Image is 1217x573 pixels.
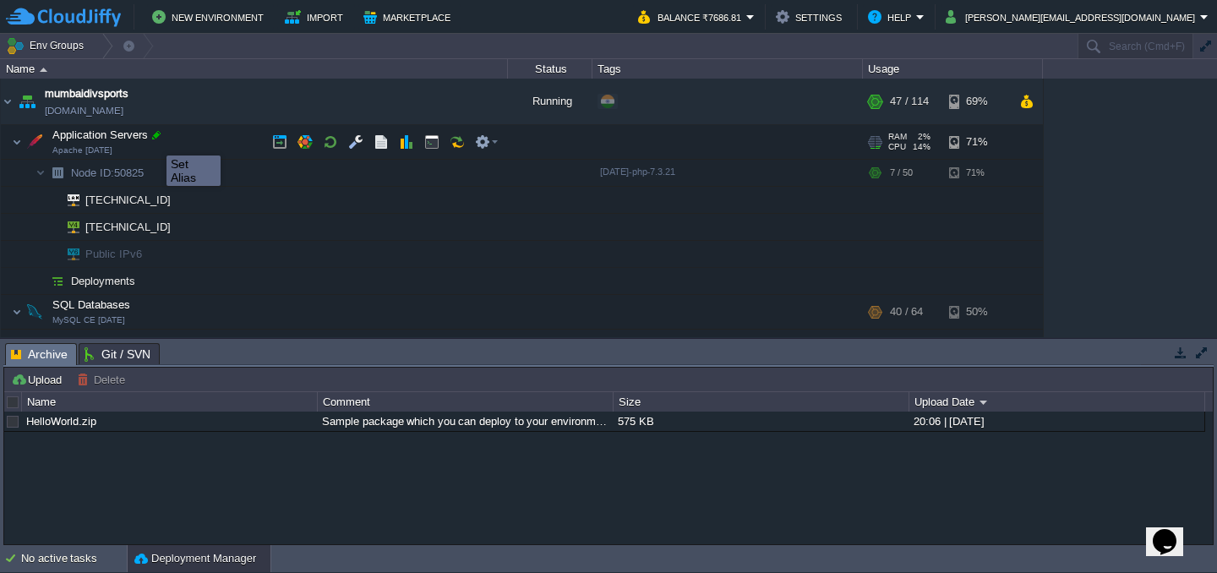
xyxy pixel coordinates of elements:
[949,295,1004,329] div: 50%
[51,128,150,142] span: Application Servers
[134,550,256,567] button: Deployment Manager
[638,7,746,27] button: Balance ₹7686.81
[84,221,173,233] a: [TECHNICAL_ID]
[84,194,173,206] a: [TECHNICAL_ID]
[23,125,46,159] img: AMDAwAAAACH5BAEAAAAALAAAAAABAAEAAAICRAEAOw==
[69,336,146,350] span: 50824
[40,68,47,72] img: AMDAwAAAACH5BAEAAAAALAAAAAABAAEAAAICRAEAOw==
[45,85,128,102] a: mumbaidivsports
[910,392,1204,412] div: Upload Date
[51,297,133,312] span: SQL Databases
[21,545,127,572] div: No active tasks
[11,372,67,387] button: Upload
[1,79,14,124] img: AMDAwAAAACH5BAEAAAAALAAAAAABAAEAAAICRAEAOw==
[15,79,39,124] img: AMDAwAAAACH5BAEAAAAALAAAAAABAAEAAAICRAEAOw==
[949,330,1004,356] div: 50%
[52,315,125,325] span: MySQL CE [DATE]
[363,7,456,27] button: Marketplace
[46,330,69,356] img: AMDAwAAAACH5BAEAAAAALAAAAAABAAEAAAICRAEAOw==
[46,214,56,240] img: AMDAwAAAACH5BAEAAAAALAAAAAABAAEAAAICRAEAOw==
[12,125,22,159] img: AMDAwAAAACH5BAEAAAAALAAAAAABAAEAAAICRAEAOw==
[593,59,862,79] div: Tags
[946,7,1200,27] button: [PERSON_NAME][EMAIL_ADDRESS][DOMAIN_NAME]
[56,214,79,240] img: AMDAwAAAACH5BAEAAAAALAAAAAABAAEAAAICRAEAOw==
[12,295,22,329] img: AMDAwAAAACH5BAEAAAAALAAAAAABAAEAAAICRAEAOw==
[69,274,138,288] a: Deployments
[23,392,317,412] div: Name
[84,187,173,213] span: [TECHNICAL_ID]
[84,248,145,260] a: Public IPv6
[285,7,348,27] button: Import
[56,241,79,267] img: AMDAwAAAACH5BAEAAAAALAAAAAABAAEAAAICRAEAOw==
[6,7,121,28] img: CloudJiffy
[69,166,146,180] a: Node ID:50825
[84,241,145,267] span: Public IPv6
[46,160,69,186] img: AMDAwAAAACH5BAEAAAAALAAAAAABAAEAAAICRAEAOw==
[52,145,112,156] span: Apache [DATE]
[77,372,130,387] button: Delete
[890,295,923,329] div: 40 / 64
[11,344,68,365] span: Archive
[509,59,592,79] div: Status
[949,125,1004,159] div: 71%
[888,132,907,142] span: RAM
[508,79,592,124] div: Running
[949,160,1004,186] div: 71%
[319,392,613,412] div: Comment
[35,160,46,186] img: AMDAwAAAACH5BAEAAAAALAAAAAABAAEAAAICRAEAOw==
[6,34,90,57] button: Env Groups
[890,79,929,124] div: 47 / 114
[949,79,1004,124] div: 69%
[614,392,909,412] div: Size
[51,128,150,141] a: Application ServersApache [DATE]
[45,102,123,119] a: [DOMAIN_NAME]
[46,268,69,294] img: AMDAwAAAACH5BAEAAAAALAAAAAABAAEAAAICRAEAOw==
[776,7,847,27] button: Settings
[913,142,930,152] span: 14%
[890,330,918,356] div: 40 / 64
[69,166,146,180] span: 50825
[2,59,507,79] div: Name
[864,59,1042,79] div: Usage
[914,132,930,142] span: 2%
[51,298,133,311] a: SQL DatabasesMySQL CE [DATE]
[84,214,173,240] span: [TECHNICAL_ID]
[152,7,269,27] button: New Environment
[868,7,916,27] button: Help
[71,336,114,349] span: Node ID:
[23,295,46,329] img: AMDAwAAAACH5BAEAAAAALAAAAAABAAEAAAICRAEAOw==
[909,412,1203,431] div: 20:06 | [DATE]
[600,336,629,347] span: [DATE]
[85,344,150,364] span: Git / SVN
[1146,505,1200,556] iframe: chat widget
[35,330,46,356] img: AMDAwAAAACH5BAEAAAAALAAAAAABAAEAAAICRAEAOw==
[888,142,906,152] span: CPU
[318,412,612,431] div: Sample package which you can deploy to your environment. Feel free to delete and upload a package...
[56,187,79,213] img: AMDAwAAAACH5BAEAAAAALAAAAAABAAEAAAICRAEAOw==
[35,268,46,294] img: AMDAwAAAACH5BAEAAAAALAAAAAABAAEAAAICRAEAOw==
[46,187,56,213] img: AMDAwAAAACH5BAEAAAAALAAAAAABAAEAAAICRAEAOw==
[614,412,908,431] div: 575 KB
[600,166,675,177] span: [DATE]-php-7.3.21
[890,160,913,186] div: 7 / 50
[46,241,56,267] img: AMDAwAAAACH5BAEAAAAALAAAAAABAAEAAAICRAEAOw==
[26,415,96,428] a: HelloWorld.zip
[171,157,216,184] div: Set Alias
[71,166,114,179] span: Node ID:
[69,336,146,350] a: Node ID:50824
